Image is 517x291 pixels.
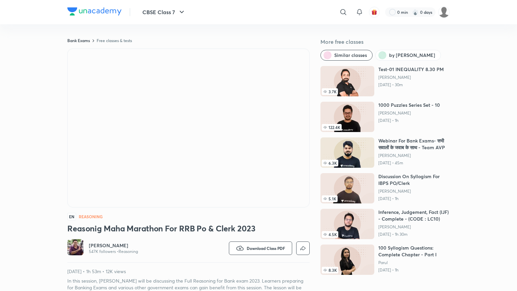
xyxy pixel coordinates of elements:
[67,239,83,255] img: Avatar
[89,242,138,249] a: [PERSON_NAME]
[67,223,310,234] h3: Reasonig Maha Marathon For RRB Po & Clerk 2023
[320,50,373,61] button: Similar classes
[375,50,441,61] button: by Ankush Lamba
[334,52,367,59] span: Similar classes
[378,196,450,201] p: [DATE] • 1h
[68,49,309,207] iframe: Class
[320,38,450,46] h5: More free classes
[67,213,76,220] span: EN
[378,260,450,265] a: Parul
[412,9,419,15] img: streak
[371,9,377,15] img: avatar
[67,7,122,15] img: Company Logo
[378,75,444,80] a: [PERSON_NAME]
[79,215,102,219] h4: Reasoning
[67,268,310,275] p: [DATE] • 1h 53m • 12K views
[378,137,450,151] h6: Webinar For Bank Exams- सभी सवालों के जवाब के साथ - Team AVP
[322,160,338,166] span: 6.3K
[378,160,450,166] p: [DATE] • 45m
[378,232,450,237] p: [DATE] • 1h 30m
[378,110,440,116] a: [PERSON_NAME]
[138,5,190,19] button: CBSE Class 7
[378,173,450,187] h6: Discussion On Syllogism For IBPS PO/Clerk
[322,88,338,95] span: 3.7K
[322,231,338,238] span: 4.5K
[67,239,83,257] a: Avatar
[378,189,450,194] a: [PERSON_NAME]
[378,66,444,73] h6: Test-01 INEQUALITY 8.30 PM
[97,38,132,43] a: Free classes & tests
[378,153,450,158] a: [PERSON_NAME]
[378,224,450,230] a: [PERSON_NAME]
[378,118,440,123] p: [DATE] • 1h
[322,267,338,273] span: 8.3K
[438,6,450,18] img: Rajveer
[247,246,285,251] span: Download Class PDF
[89,249,138,254] p: 547K followers • Reasoning
[322,124,342,131] span: 122.4K
[378,245,450,258] h6: 100 Syllogism Questions: Complete Chapter - Part I
[389,52,435,59] span: by Ankush Lamba
[67,38,90,43] a: Bank Exams
[322,195,338,202] span: 5.1K
[378,102,440,108] h6: 1000 Puzzles Series Set - 10
[369,7,380,18] button: avatar
[378,82,444,88] p: [DATE] • 30m
[67,7,122,17] a: Company Logo
[229,241,292,255] button: Download Class PDF
[378,267,450,273] p: [DATE] • 1h
[378,209,450,222] h6: Inference, Judgement, Fact (IJF) - Complete - (CODE : LC10)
